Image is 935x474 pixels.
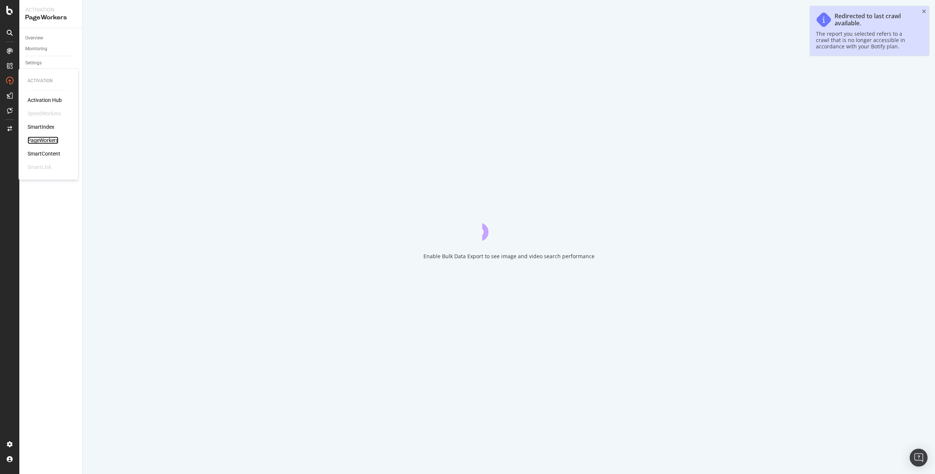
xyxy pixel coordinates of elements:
div: animation [482,214,536,241]
a: SmartIndex [28,123,54,131]
div: Activation [25,6,76,13]
div: Enable Bulk Data Export to see image and video search performance [423,253,595,260]
div: SpeedWorkers [28,110,61,117]
a: Settings [25,59,77,67]
div: Monitoring [25,45,47,53]
div: Overview [25,34,43,42]
a: Activation Hub [28,96,62,104]
div: SmartLink [28,163,51,171]
div: Redirected to last crawl available. [835,13,916,27]
div: Settings [25,59,42,67]
div: Activation [28,78,69,84]
div: PageWorkers [25,13,76,22]
div: The report you selected refers to a crawl that is no longer accessible in accordance with your Bo... [816,31,916,49]
a: Overview [25,34,77,42]
div: close toast [922,9,926,14]
a: SmartContent [28,150,60,157]
div: Open Intercom Messenger [910,449,928,467]
a: Monitoring [25,45,77,53]
a: PageWorkers [28,137,58,144]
